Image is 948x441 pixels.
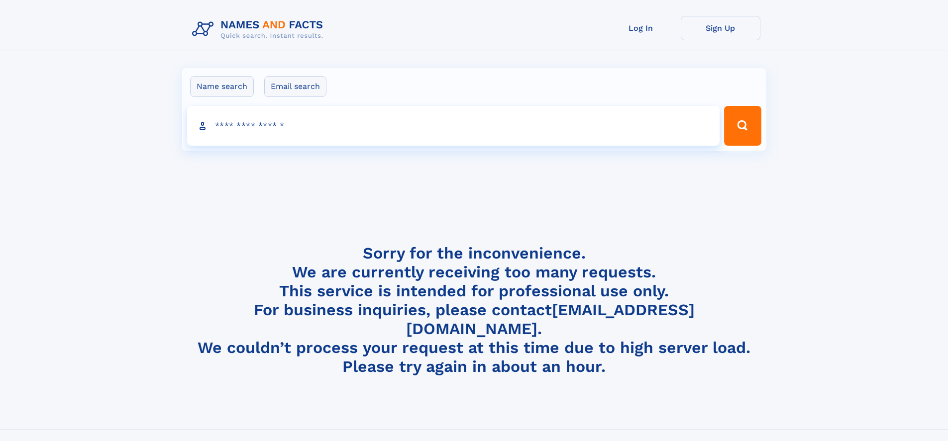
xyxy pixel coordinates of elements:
[187,106,720,146] input: search input
[406,300,695,338] a: [EMAIL_ADDRESS][DOMAIN_NAME]
[681,16,760,40] a: Sign Up
[188,16,331,43] img: Logo Names and Facts
[601,16,681,40] a: Log In
[264,76,326,97] label: Email search
[188,244,760,376] h4: Sorry for the inconvenience. We are currently receiving too many requests. This service is intend...
[190,76,254,97] label: Name search
[724,106,761,146] button: Search Button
